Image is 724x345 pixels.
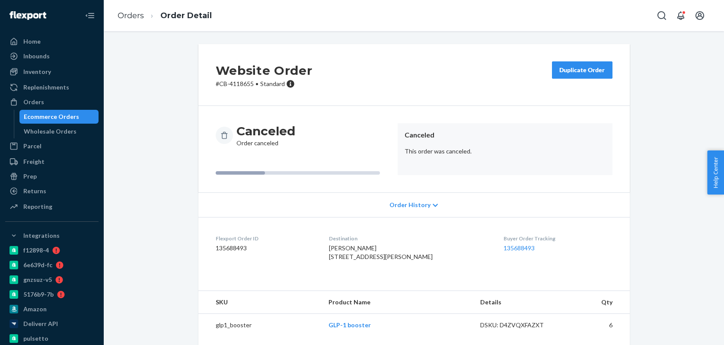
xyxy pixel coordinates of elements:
[473,291,568,314] th: Details
[5,35,99,48] a: Home
[707,150,724,195] button: Help Center
[5,184,99,198] a: Returns
[5,80,99,94] a: Replenishments
[23,98,44,106] div: Orders
[405,147,606,156] p: This order was canceled.
[23,334,48,343] div: pulsetto
[216,80,313,88] p: # CB-4118655
[329,244,433,260] span: [PERSON_NAME] [STREET_ADDRESS][PERSON_NAME]
[19,125,99,138] a: Wholesale Orders
[23,157,45,166] div: Freight
[5,49,99,63] a: Inbounds
[23,187,46,195] div: Returns
[23,246,49,255] div: f12898-4
[111,3,219,29] ol: breadcrumbs
[329,235,490,242] dt: Destination
[23,319,58,328] div: Deliverr API
[255,80,258,87] span: •
[216,61,313,80] h2: Website Order
[480,321,561,329] div: DSKU: D4ZVQXFAZXT
[23,172,37,181] div: Prep
[23,290,54,299] div: 5176b9-7b
[23,142,41,150] div: Parcel
[5,155,99,169] a: Freight
[5,302,99,316] a: Amazon
[568,314,630,337] td: 6
[23,231,60,240] div: Integrations
[23,83,69,92] div: Replenishments
[568,291,630,314] th: Qty
[81,7,99,24] button: Close Navigation
[23,261,52,269] div: 6e639d-fc
[5,139,99,153] a: Parcel
[260,80,285,87] span: Standard
[329,321,371,329] a: GLP-1 booster
[24,112,79,121] div: Ecommerce Orders
[691,7,708,24] button: Open account menu
[23,275,52,284] div: gnzsuz-v5
[5,287,99,301] a: 5176b9-7b
[23,37,41,46] div: Home
[405,130,606,140] header: Canceled
[236,123,295,139] h3: Canceled
[216,244,316,252] dd: 135688493
[23,52,50,61] div: Inbounds
[5,200,99,214] a: Reporting
[216,235,316,242] dt: Flexport Order ID
[24,127,77,136] div: Wholesale Orders
[322,291,473,314] th: Product Name
[5,169,99,183] a: Prep
[118,11,144,20] a: Orders
[5,95,99,109] a: Orders
[5,229,99,243] button: Integrations
[5,317,99,331] a: Deliverr API
[23,305,47,313] div: Amazon
[559,66,605,74] div: Duplicate Order
[160,11,212,20] a: Order Detail
[5,243,99,257] a: f12898-4
[552,61,612,79] button: Duplicate Order
[236,123,295,147] div: Order canceled
[198,314,322,337] td: glp1_booster
[10,11,46,20] img: Flexport logo
[504,235,612,242] dt: Buyer Order Tracking
[23,202,52,211] div: Reporting
[653,7,670,24] button: Open Search Box
[672,7,689,24] button: Open notifications
[5,258,99,272] a: 6e639d-fc
[198,291,322,314] th: SKU
[5,65,99,79] a: Inventory
[504,244,535,252] a: 135688493
[23,67,51,76] div: Inventory
[389,201,431,209] span: Order History
[19,110,99,124] a: Ecommerce Orders
[5,273,99,287] a: gnzsuz-v5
